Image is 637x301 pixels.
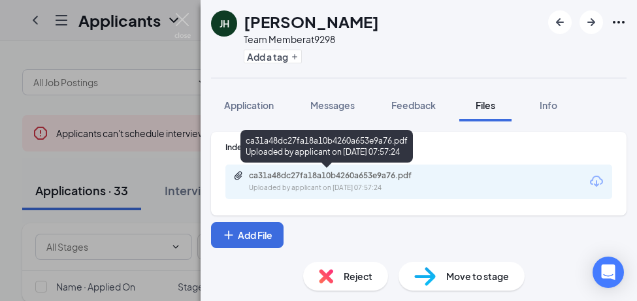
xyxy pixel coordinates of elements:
[249,183,445,193] div: Uploaded by applicant on [DATE] 07:57:24
[244,33,379,46] div: Team Member at 9298
[344,269,372,283] span: Reject
[583,14,599,30] svg: ArrowRight
[233,170,445,193] a: Paperclipca31a48dc27fa18a10b4260a653e9a76.pdfUploaded by applicant on [DATE] 07:57:24
[244,50,302,63] button: PlusAdd a tag
[548,10,572,34] button: ArrowLeftNew
[540,99,557,111] span: Info
[224,99,274,111] span: Application
[249,170,432,181] div: ca31a48dc27fa18a10b4260a653e9a76.pdf
[589,174,604,189] svg: Download
[240,130,413,163] div: ca31a48dc27fa18a10b4260a653e9a76.pdf Uploaded by applicant on [DATE] 07:57:24
[244,10,379,33] h1: [PERSON_NAME]
[233,170,244,181] svg: Paperclip
[446,269,509,283] span: Move to stage
[611,14,627,30] svg: Ellipses
[476,99,495,111] span: Files
[552,14,568,30] svg: ArrowLeftNew
[291,53,299,61] svg: Plus
[220,17,229,30] div: JH
[211,222,284,248] button: Add FilePlus
[580,10,603,34] button: ArrowRight
[225,142,612,153] div: Indeed Resume
[310,99,355,111] span: Messages
[593,257,624,288] div: Open Intercom Messenger
[222,229,235,242] svg: Plus
[391,99,436,111] span: Feedback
